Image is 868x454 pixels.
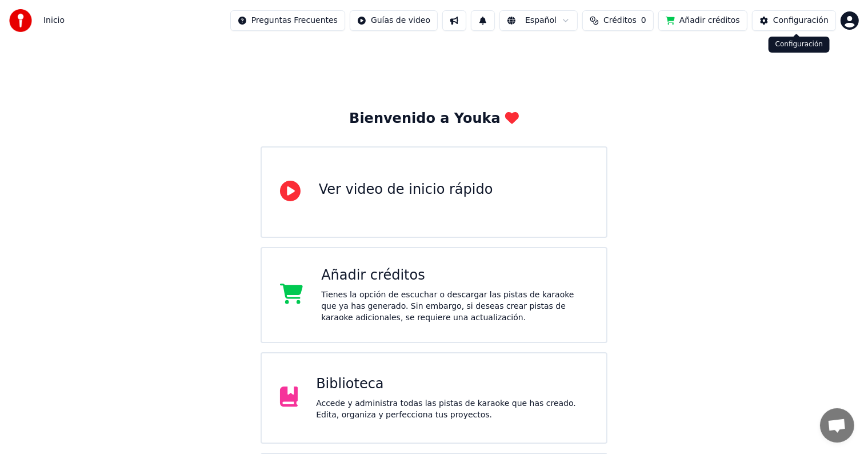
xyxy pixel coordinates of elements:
div: Ver video de inicio rápido [319,181,493,199]
div: Añadir créditos [321,266,588,285]
span: Inicio [43,15,65,26]
div: Tienes la opción de escuchar o descargar las pistas de karaoke que ya has generado. Sin embargo, ... [321,289,588,324]
div: Accede y administra todas las pistas de karaoke que has creado. Edita, organiza y perfecciona tus... [316,398,588,421]
div: Biblioteca [316,375,588,393]
nav: breadcrumb [43,15,65,26]
div: Bienvenido a Youka [349,110,519,128]
button: Preguntas Frecuentes [230,10,345,31]
span: Créditos [603,15,637,26]
button: Añadir créditos [658,10,747,31]
div: Chat abierto [820,408,854,443]
button: Guías de video [350,10,438,31]
button: Créditos0 [582,10,654,31]
button: Configuración [752,10,836,31]
span: 0 [641,15,646,26]
img: youka [9,9,32,32]
div: Configuración [769,37,830,53]
div: Configuración [773,15,829,26]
